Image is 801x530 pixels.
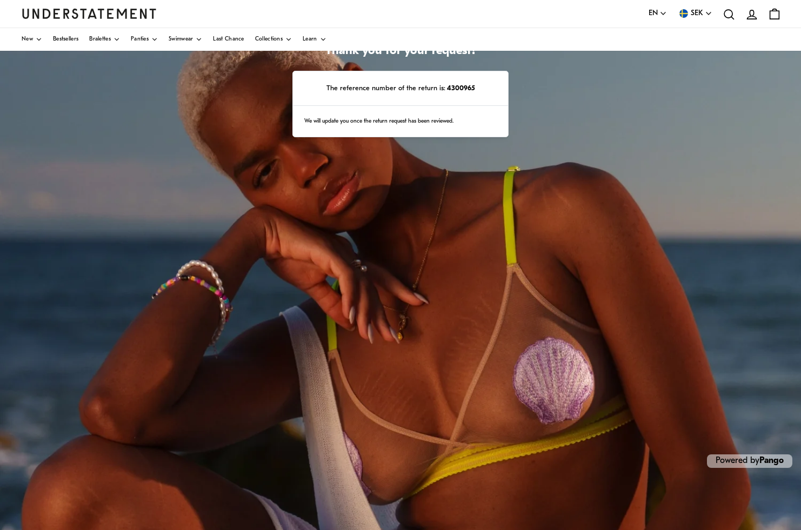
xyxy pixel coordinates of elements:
h1: Thank you for your request! [292,44,509,59]
span: EN [649,8,658,19]
span: Swimwear [169,37,193,42]
span: SEK [691,8,703,19]
span: Last Chance [213,37,244,42]
button: EN [649,8,667,19]
div: We will update you once the return request has been reviewed. [293,106,508,137]
p: The reference number of the return is: [304,83,497,94]
p: Powered by [707,454,792,468]
a: Understatement Homepage [22,9,157,18]
strong: 4300965 [445,85,475,92]
a: New [22,28,42,51]
a: Learn [303,28,326,51]
span: Collections [255,37,283,42]
span: Panties [131,37,149,42]
a: Bestsellers [53,28,78,51]
span: Bestsellers [53,37,78,42]
a: Last Chance [213,28,244,51]
a: Collections [255,28,292,51]
button: SEK [678,8,712,19]
a: Pango [759,457,784,465]
a: Swimwear [169,28,202,51]
span: Learn [303,37,317,42]
span: Bralettes [89,37,111,42]
a: Bralettes [89,28,120,51]
span: New [22,37,33,42]
a: Panties [131,28,158,51]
